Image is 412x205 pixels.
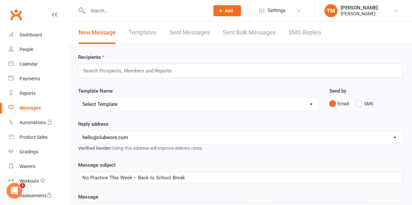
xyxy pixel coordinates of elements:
[268,3,286,18] span: Settings
[20,91,36,96] div: Reports
[78,146,112,151] strong: Verified Sender:
[8,57,69,71] a: Calendar
[78,161,116,169] label: Message subject
[20,135,48,140] div: Product Sales
[82,67,178,75] input: Search Prospects, Members and Reports
[329,97,348,110] button: Email
[223,21,276,44] a: Sent Bulk Messages
[8,28,69,42] a: Dashboard
[20,178,39,184] div: Workouts
[86,6,205,15] input: Search...
[355,97,373,110] button: SMS
[20,61,38,67] div: Calendar
[82,175,185,181] span: No Practice This Week – Back to School Break
[341,5,378,11] div: [PERSON_NAME]
[8,115,69,130] a: Automations
[8,188,69,203] a: Assessments
[7,183,22,199] iframe: Intercom live chat
[8,6,24,23] a: Clubworx
[20,164,36,169] div: Waivers
[225,8,233,13] span: Add
[169,21,210,44] a: Sent Messages
[20,32,42,37] div: Dashboard
[20,183,25,188] span: 1
[289,21,321,44] a: SMS Replies
[8,130,69,145] a: Product Sales
[8,101,69,115] a: Messages
[20,76,40,81] div: Payments
[129,21,156,44] a: Templates
[8,71,69,86] a: Payments
[8,42,69,57] a: People
[8,145,69,159] a: Gradings
[8,159,69,174] a: Waivers
[341,11,378,17] div: [PERSON_NAME]
[78,193,98,201] label: Message
[20,193,52,198] div: Assessments
[8,86,69,101] a: Reports
[324,4,337,17] div: TM
[20,105,41,110] div: Messages
[20,149,38,154] div: Gradings
[20,120,46,125] div: Automations
[213,5,241,16] button: Add
[78,146,203,151] span: Using this address will improve delivery rates.
[78,87,113,95] label: Template Name
[78,21,116,44] a: New Message
[78,120,108,128] label: Reply address
[20,47,33,52] div: People
[8,174,69,188] a: Workouts
[78,53,105,61] label: Recipients
[329,87,346,95] label: Send by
